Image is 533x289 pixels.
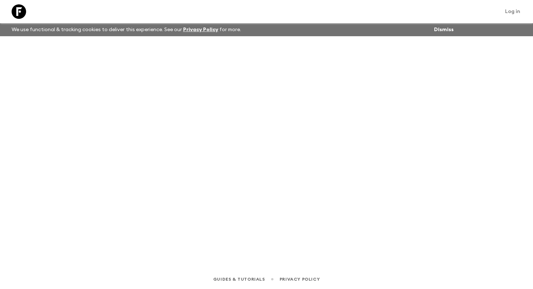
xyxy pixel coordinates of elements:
a: Privacy Policy [183,27,218,32]
a: Privacy Policy [280,275,320,283]
p: We use functional & tracking cookies to deliver this experience. See our for more. [9,23,244,36]
a: Guides & Tutorials [213,275,265,283]
button: Dismiss [432,25,455,35]
a: Log in [501,7,524,17]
